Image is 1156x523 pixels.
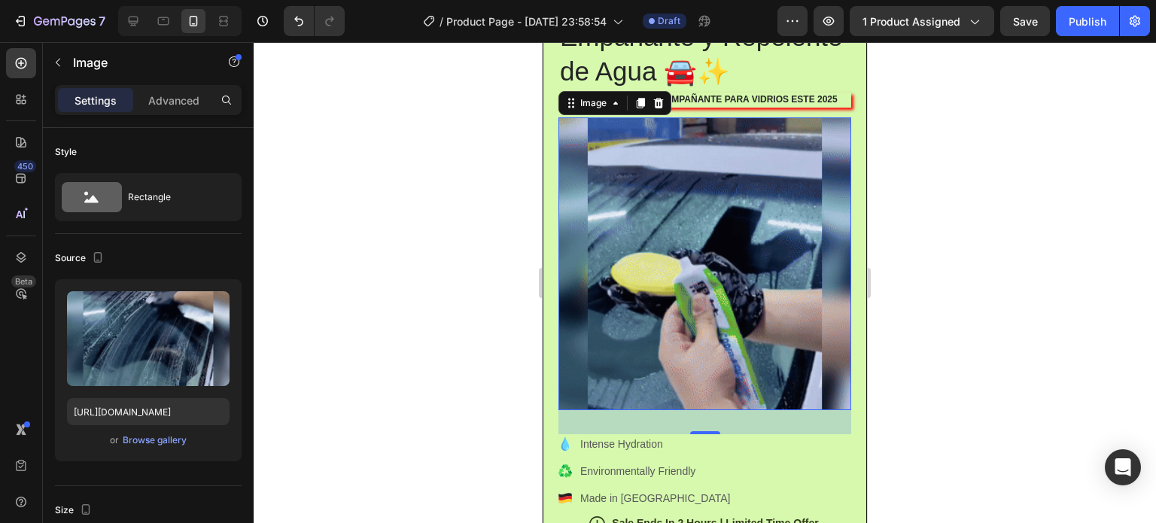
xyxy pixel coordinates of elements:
[67,398,230,425] input: https://example.com/image.jpg
[128,180,220,214] div: Rectangle
[67,291,230,386] img: preview-image
[1069,14,1106,29] div: Publish
[6,6,112,36] button: 7
[1013,15,1038,28] span: Save
[1000,6,1050,36] button: Save
[1056,6,1119,36] button: Publish
[862,14,960,29] span: 1 product assigned
[14,160,36,172] div: 450
[850,6,994,36] button: 1 product assigned
[658,14,680,28] span: Draft
[55,500,95,521] div: Size
[110,431,119,449] span: or
[122,433,187,448] button: Browse gallery
[446,14,607,29] span: Product Page - [DATE] 23:58:54
[148,93,199,108] p: Advanced
[284,6,345,36] div: Undo/Redo
[440,14,443,29] span: /
[11,275,36,287] div: Beta
[55,145,77,159] div: Style
[99,12,105,30] p: 7
[543,42,867,523] iframe: Design area
[69,474,275,488] p: Sale Ends In 2 Hours | Limited Time Offer
[73,53,201,71] p: Image
[123,433,187,447] div: Browse gallery
[75,93,117,108] p: Settings
[1105,449,1141,485] div: Open Intercom Messenger
[55,248,107,269] div: Source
